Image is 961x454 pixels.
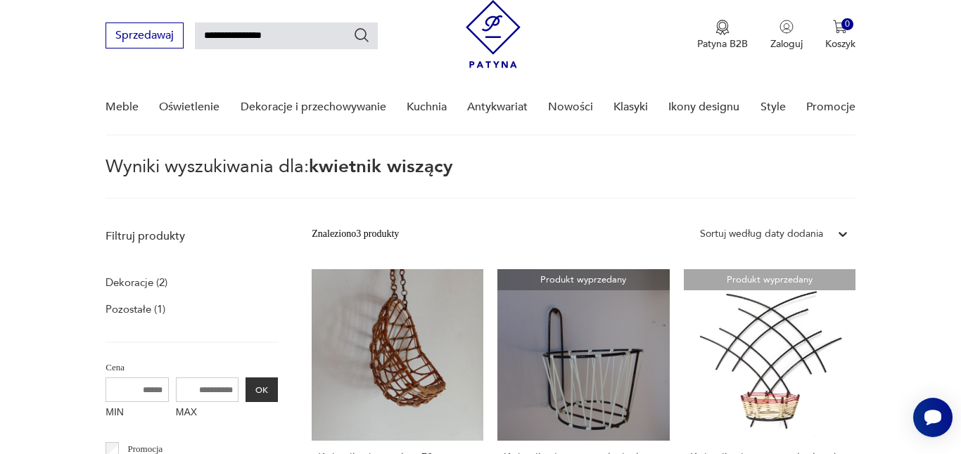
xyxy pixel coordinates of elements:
[613,80,648,134] a: Klasyki
[825,20,855,51] button: 0Koszyk
[833,20,847,34] img: Ikona koszyka
[715,20,730,35] img: Ikona medalu
[106,299,165,319] a: Pozostałe (1)
[106,158,855,199] p: Wyniki wyszukiwania dla:
[548,80,593,134] a: Nowości
[309,154,453,179] span: kwietnik wiszący
[760,80,786,134] a: Style
[106,32,184,41] a: Sprzedawaj
[825,37,855,51] p: Koszyk
[913,398,953,437] iframe: Smartsupp widget button
[770,20,803,51] button: Zaloguj
[407,80,447,134] a: Kuchnia
[159,80,219,134] a: Oświetlenie
[668,80,739,134] a: Ikony designu
[806,80,855,134] a: Promocje
[770,37,803,51] p: Zaloguj
[106,22,184,48] button: Sprzedawaj
[246,377,278,402] button: OK
[106,273,167,292] a: Dekoracje (2)
[467,80,528,134] a: Antykwariat
[779,20,794,34] img: Ikonka użytkownika
[106,228,278,244] p: Filtruj produkty
[312,226,399,242] div: Znaleziono 3 produkty
[697,20,748,51] button: Patyna B2B
[106,402,169,424] label: MIN
[353,27,370,44] button: Szukaj
[106,360,278,375] p: Cena
[106,80,139,134] a: Meble
[241,80,386,134] a: Dekoracje i przechowywanie
[697,20,748,51] a: Ikona medaluPatyna B2B
[697,37,748,51] p: Patyna B2B
[176,402,239,424] label: MAX
[841,18,853,30] div: 0
[700,226,823,242] div: Sortuj według daty dodania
